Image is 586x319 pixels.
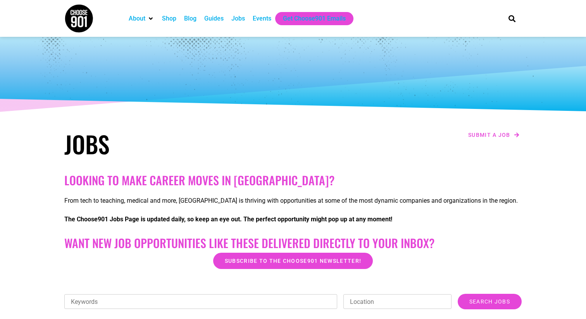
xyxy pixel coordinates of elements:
a: Shop [162,14,176,23]
a: About [129,14,145,23]
a: Jobs [231,14,245,23]
span: Submit a job [468,132,510,138]
a: Get Choose901 Emails [283,14,346,23]
div: About [125,12,158,25]
h2: Want New Job Opportunities like these Delivered Directly to your Inbox? [64,236,522,250]
h1: Jobs [64,130,289,158]
a: Blog [184,14,196,23]
div: Search [506,12,519,25]
input: Search Jobs [458,294,522,309]
nav: Main nav [125,12,495,25]
a: Subscribe to the Choose901 newsletter! [213,253,373,269]
input: Location [343,294,452,309]
p: From tech to teaching, medical and more, [GEOGRAPHIC_DATA] is thriving with opportunities at some... [64,196,522,205]
a: Guides [204,14,224,23]
a: Events [253,14,271,23]
h2: Looking to make career moves in [GEOGRAPHIC_DATA]? [64,173,522,187]
strong: The Choose901 Jobs Page is updated daily, so keep an eye out. The perfect opportunity might pop u... [64,216,392,223]
input: Keywords [64,294,337,309]
span: Subscribe to the Choose901 newsletter! [225,258,361,264]
a: Submit a job [466,130,522,140]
